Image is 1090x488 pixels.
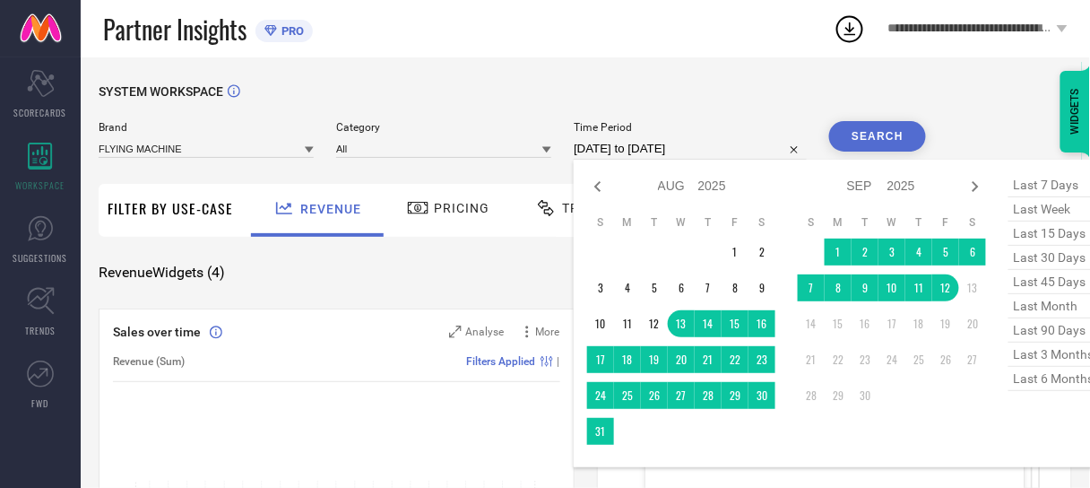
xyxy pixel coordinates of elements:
td: Fri Sep 19 2025 [932,310,959,337]
td: Fri Aug 15 2025 [722,310,748,337]
td: Sat Sep 13 2025 [959,274,986,301]
td: Sun Aug 31 2025 [587,418,614,445]
svg: Zoom [449,326,462,338]
td: Fri Aug 29 2025 [722,382,748,409]
td: Fri Aug 22 2025 [722,346,748,373]
td: Sat Aug 02 2025 [748,239,775,266]
td: Sun Aug 24 2025 [587,382,614,409]
td: Thu Aug 21 2025 [695,346,722,373]
td: Fri Aug 08 2025 [722,274,748,301]
span: SUGGESTIONS [13,251,68,265]
td: Sat Sep 27 2025 [959,346,986,373]
td: Wed Sep 17 2025 [878,310,905,337]
th: Friday [722,215,748,230]
td: Sun Aug 03 2025 [587,274,614,301]
span: Filter By Use-Case [108,197,233,219]
button: Search [829,121,926,152]
th: Tuesday [852,215,878,230]
span: Pricing [434,201,489,215]
td: Sat Sep 20 2025 [959,310,986,337]
td: Wed Aug 27 2025 [668,382,695,409]
td: Thu Sep 11 2025 [905,274,932,301]
td: Mon Aug 18 2025 [614,346,641,373]
span: Revenue [300,202,361,216]
span: Sales over time [113,325,201,339]
td: Tue Sep 16 2025 [852,310,878,337]
td: Mon Aug 11 2025 [614,310,641,337]
td: Fri Aug 01 2025 [722,239,748,266]
td: Mon Sep 15 2025 [825,310,852,337]
td: Tue Aug 19 2025 [641,346,668,373]
th: Sunday [798,215,825,230]
th: Wednesday [668,215,695,230]
td: Fri Sep 26 2025 [932,346,959,373]
td: Mon Sep 29 2025 [825,382,852,409]
th: Monday [825,215,852,230]
th: Thursday [695,215,722,230]
th: Wednesday [878,215,905,230]
td: Sat Aug 30 2025 [748,382,775,409]
td: Fri Sep 12 2025 [932,274,959,301]
th: Sunday [587,215,614,230]
span: Traffic [562,201,618,215]
span: SCORECARDS [14,106,67,119]
td: Wed Aug 13 2025 [668,310,695,337]
td: Mon Sep 01 2025 [825,239,852,266]
span: Filters Applied [467,355,536,368]
span: FWD [32,396,49,410]
td: Thu Aug 07 2025 [695,274,722,301]
span: Analyse [466,326,505,338]
td: Tue Sep 30 2025 [852,382,878,409]
th: Saturday [959,215,986,230]
td: Wed Aug 06 2025 [668,274,695,301]
span: Brand [99,121,314,134]
td: Thu Aug 14 2025 [695,310,722,337]
td: Sun Aug 10 2025 [587,310,614,337]
div: Previous month [587,176,609,197]
input: Select time period [574,138,807,160]
span: WORKSPACE [16,179,65,192]
td: Sat Sep 06 2025 [959,239,986,266]
td: Thu Sep 25 2025 [905,346,932,373]
td: Mon Aug 25 2025 [614,382,641,409]
td: Tue Sep 09 2025 [852,274,878,301]
td: Mon Sep 22 2025 [825,346,852,373]
th: Monday [614,215,641,230]
td: Sun Sep 07 2025 [798,274,825,301]
td: Thu Sep 04 2025 [905,239,932,266]
td: Thu Sep 18 2025 [905,310,932,337]
td: Tue Sep 02 2025 [852,239,878,266]
td: Thu Aug 28 2025 [695,382,722,409]
span: More [536,326,560,338]
span: SYSTEM WORKSPACE [99,84,223,99]
td: Tue Sep 23 2025 [852,346,878,373]
span: Revenue (Sum) [113,355,185,368]
td: Fri Sep 05 2025 [932,239,959,266]
span: TRENDS [25,324,56,337]
td: Sun Sep 21 2025 [798,346,825,373]
td: Sun Sep 28 2025 [798,382,825,409]
td: Tue Aug 26 2025 [641,382,668,409]
th: Saturday [748,215,775,230]
td: Mon Sep 08 2025 [825,274,852,301]
td: Wed Aug 20 2025 [668,346,695,373]
span: Revenue Widgets ( 4 ) [99,264,225,282]
td: Mon Aug 04 2025 [614,274,641,301]
span: Category [336,121,551,134]
span: PRO [277,24,304,38]
div: Next month [965,176,986,197]
td: Wed Sep 10 2025 [878,274,905,301]
div: Open download list [834,13,866,45]
th: Tuesday [641,215,668,230]
td: Sat Aug 09 2025 [748,274,775,301]
span: | [558,355,560,368]
td: Sun Aug 17 2025 [587,346,614,373]
td: Sat Aug 23 2025 [748,346,775,373]
td: Wed Sep 24 2025 [878,346,905,373]
td: Sat Aug 16 2025 [748,310,775,337]
th: Thursday [905,215,932,230]
span: Partner Insights [103,11,247,48]
td: Tue Aug 12 2025 [641,310,668,337]
th: Friday [932,215,959,230]
td: Tue Aug 05 2025 [641,274,668,301]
